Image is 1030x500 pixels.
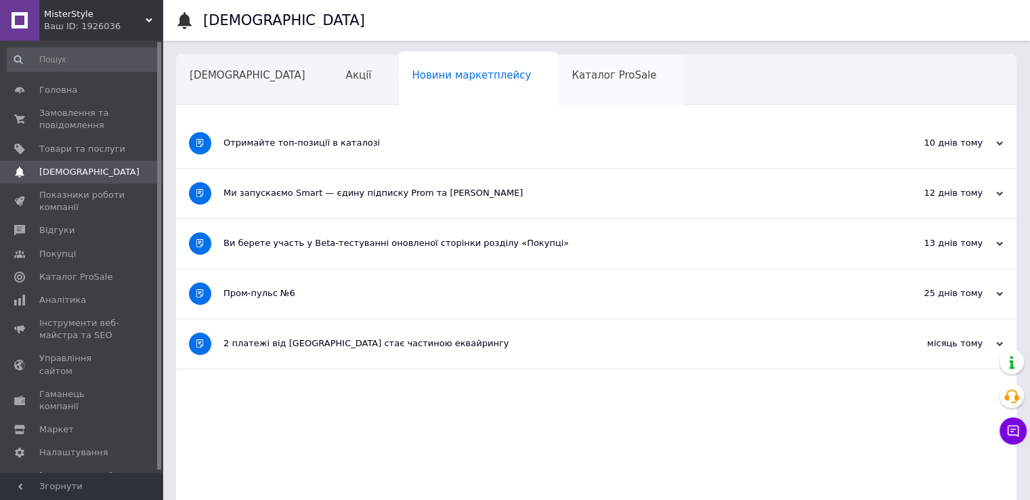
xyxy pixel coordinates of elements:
[44,8,146,20] span: MisterStyle
[39,423,74,436] span: Маркет
[39,189,125,213] span: Показники роботи компанії
[39,143,125,155] span: Товари та послуги
[867,237,1003,249] div: 13 днів тому
[223,187,867,199] div: Ми запускаємо Smart — єдину підписку Prom та [PERSON_NAME]
[39,388,125,413] span: Гаманець компанії
[7,47,160,72] input: Пошук
[39,294,86,306] span: Аналітика
[223,337,867,350] div: 2 платежі від [GEOGRAPHIC_DATA] стає частиною еквайрингу
[1000,417,1027,444] button: Чат з покупцем
[223,237,867,249] div: Ви берете участь у Beta-тестуванні оновленої сторінки розділу «Покупці»
[39,248,76,260] span: Покупці
[867,287,1003,299] div: 25 днів тому
[203,12,365,28] h1: [DEMOGRAPHIC_DATA]
[39,352,125,377] span: Управління сайтом
[867,187,1003,199] div: 12 днів тому
[223,287,867,299] div: Пром-пульс №6
[190,69,305,81] span: [DEMOGRAPHIC_DATA]
[572,69,656,81] span: Каталог ProSale
[867,337,1003,350] div: місяць тому
[39,446,108,459] span: Налаштування
[39,166,140,178] span: [DEMOGRAPHIC_DATA]
[39,224,74,236] span: Відгуки
[44,20,163,33] div: Ваш ID: 1926036
[346,69,372,81] span: Акції
[39,271,112,283] span: Каталог ProSale
[867,137,1003,149] div: 10 днів тому
[39,317,125,341] span: Інструменти веб-майстра та SEO
[39,84,77,96] span: Головна
[39,107,125,131] span: Замовлення та повідомлення
[412,69,531,81] span: Новини маркетплейсу
[223,137,867,149] div: Отримайте топ-позиції в каталозі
